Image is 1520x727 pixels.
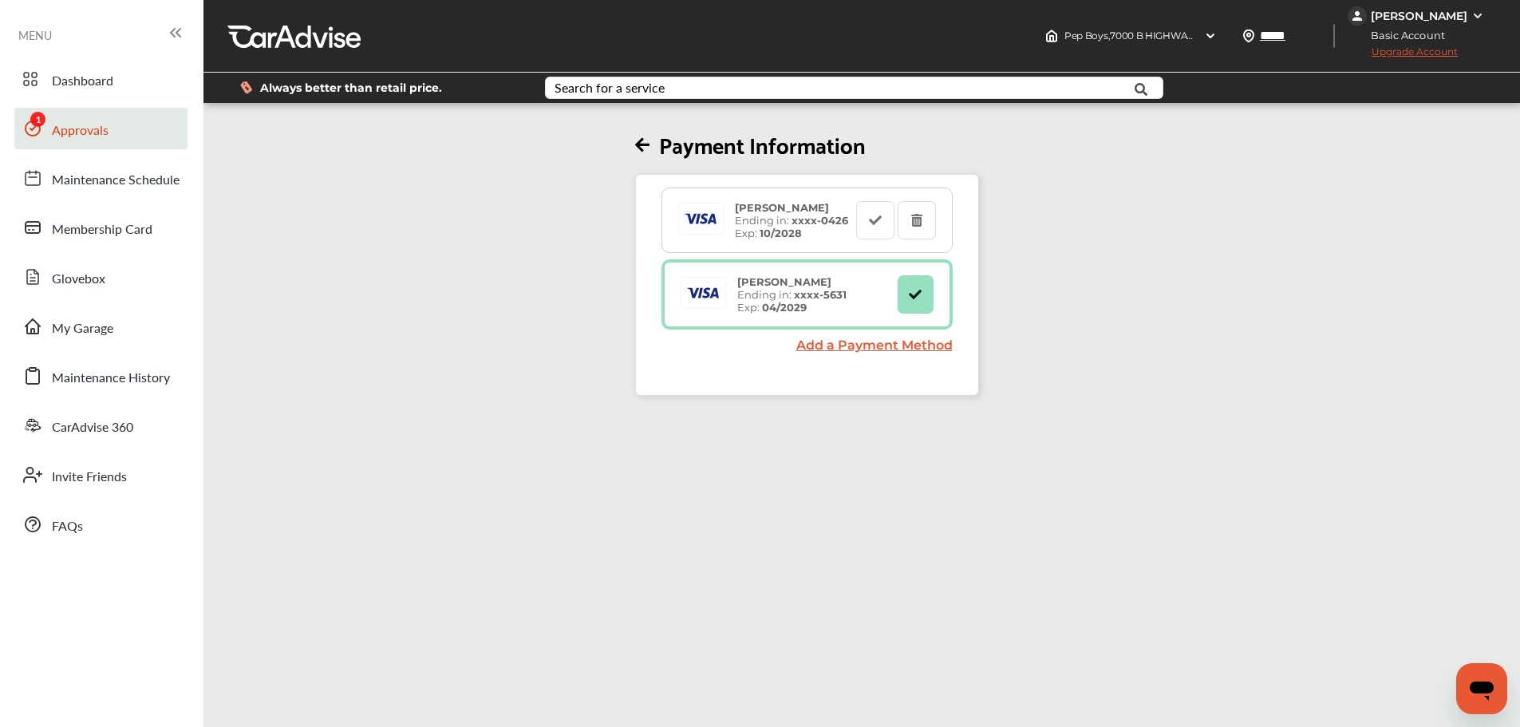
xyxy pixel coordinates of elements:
span: MENU [18,29,52,41]
a: CarAdvise 360 [14,405,188,446]
div: Ending in: Exp: [727,201,856,239]
strong: 10/2028 [760,227,802,239]
div: Ending in: Exp: [729,275,855,314]
span: Always better than retail price. [260,82,442,93]
span: Approvals [52,121,109,141]
span: FAQs [52,516,83,537]
strong: 04/2029 [762,301,807,314]
img: location_vector.a44bc228.svg [1242,30,1255,42]
img: header-down-arrow.9dd2ce7d.svg [1204,30,1217,42]
a: Approvals [14,108,188,149]
span: Maintenance Schedule [52,170,180,191]
h2: Payment Information [635,130,979,158]
a: Membership Card [14,207,188,248]
img: WGsFRI8htEPBVLJbROoPRyZpYNWhNONpIPPETTm6eUC0GeLEiAAAAAElFTkSuQmCC [1471,10,1484,22]
a: Glovebox [14,256,188,298]
div: [PERSON_NAME] [1371,9,1467,23]
a: My Garage [14,306,188,347]
span: Invite Friends [52,467,127,488]
a: Add a Payment Method [796,338,953,353]
strong: xxxx- 0426 [792,214,848,227]
img: jVpblrzwTbfkPYzPPzSLxeg0AAAAASUVORK5CYII= [1348,6,1367,26]
span: Upgrade Account [1348,45,1458,65]
img: header-home-logo.8d720a4f.svg [1045,30,1058,42]
span: Membership Card [52,219,152,240]
span: Maintenance History [52,368,170,389]
img: header-divider.bc55588e.svg [1333,24,1335,48]
a: Dashboard [14,58,188,100]
span: Pep Boys , 7000 B HIGHWAY 85 RIVERDALE , GA 30274 [1064,30,1309,41]
a: Maintenance Schedule [14,157,188,199]
strong: xxxx- 5631 [794,288,847,301]
a: FAQs [14,504,188,545]
a: Maintenance History [14,355,188,397]
a: Invite Friends [14,454,188,496]
div: Search for a service [555,81,665,94]
strong: [PERSON_NAME] [735,201,829,214]
span: Basic Account [1349,27,1457,44]
span: CarAdvise 360 [52,417,133,438]
iframe: Button to launch messaging window [1456,663,1507,714]
span: Dashboard [52,71,113,92]
strong: [PERSON_NAME] [737,275,831,288]
img: dollor_label_vector.a70140d1.svg [240,81,252,94]
span: Glovebox [52,269,105,290]
span: My Garage [52,318,113,339]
